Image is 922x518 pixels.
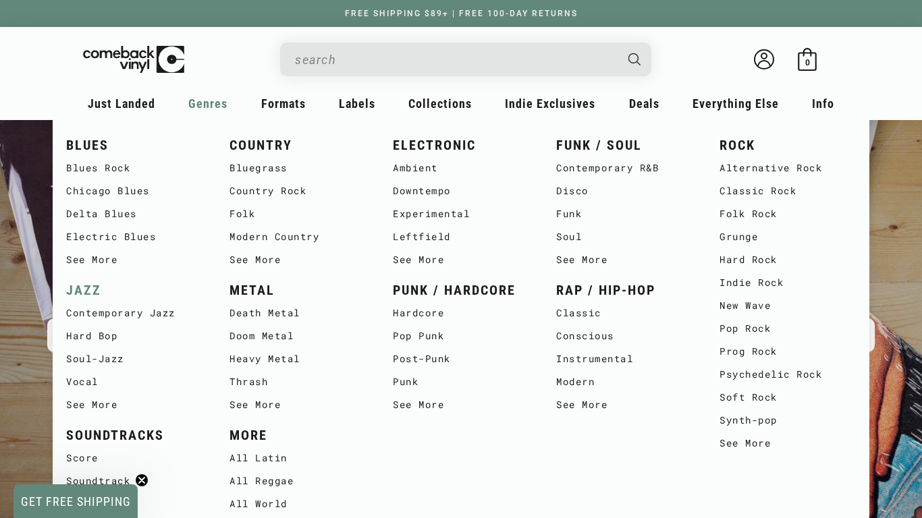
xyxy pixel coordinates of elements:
a: See More [393,248,529,271]
a: SOUNDTRACKS [66,424,202,447]
a: See More [393,393,529,416]
a: Soundtrack [66,469,202,492]
a: Indie Rock [720,271,856,294]
a: Contemporary Jazz [66,301,202,324]
a: Hard Bop [66,324,202,347]
a: Vocal [66,370,202,393]
a: See More [720,432,856,455]
a: Disco [556,179,693,202]
a: Punk [393,370,529,393]
a: ELECTRONIC [393,134,529,156]
a: Funk [556,202,693,225]
a: Country Rock [229,179,366,202]
a: Grunge [720,225,856,248]
a: All Latin [229,447,366,469]
span: Genres [188,96,227,111]
a: Prog Rock [720,340,856,363]
a: Doom Metal [229,324,366,347]
a: Folk Rock [720,202,856,225]
span: Deals [629,96,659,111]
a: Instrumental [556,347,693,370]
a: Experimental [393,202,529,225]
span: GET FREE SHIPPING [21,494,131,509]
button: Search [617,42,653,76]
a: Post-Punk [393,347,529,370]
a: Conscious [556,324,693,347]
a: Hardcore [393,301,529,324]
a: BLUES [66,134,202,156]
a: Pop Rock [720,317,856,340]
a: Heavy Metal [229,347,366,370]
span: Formats [261,96,306,111]
a: See More [66,248,202,271]
a: Soul-Jazz [66,347,202,370]
div: GET FREE SHIPPINGClose teaser [13,484,138,518]
a: Thrash [229,370,366,393]
a: Downtempo [393,179,529,202]
a: FUNK / SOUL [556,134,693,156]
a: Folk [229,202,366,225]
a: See More [229,248,366,271]
a: Alternative Rock [720,156,856,179]
a: Modern [556,370,693,393]
a: Classic [556,301,693,324]
a: New Wave [720,294,856,317]
a: Delta Blues [66,202,202,225]
span: Labels [339,96,375,111]
button: Close teaser [135,473,148,487]
a: Synth-pop [720,409,856,432]
a: Pop Punk [393,324,529,347]
span: 0 [805,57,810,67]
a: Blues Rock [66,156,202,179]
span: Just Landed [88,96,155,111]
a: Leftfield [393,225,529,248]
a: JAZZ [66,279,202,301]
span: Collections [408,96,472,111]
a: Classic Rock [720,179,856,202]
a: Contemporary R&B [556,156,693,179]
a: See More [556,248,693,271]
a: Modern Country [229,225,366,248]
a: Ambient [393,156,529,179]
a: See More [229,393,366,416]
a: PUNK / HARDCORE [393,279,529,301]
a: Soft Rock [720,386,856,409]
a: FREE SHIPPING $89+ | FREE 100-DAY RETURNS [331,9,591,18]
span: Indie Exclusives [505,96,595,111]
a: See More [556,393,693,416]
a: Chicago Blues [66,179,202,202]
div: Search [280,42,651,76]
a: Score [66,447,202,469]
a: See More [66,393,202,416]
span: Info [812,96,834,111]
a: All World [229,492,366,515]
a: Soul [556,225,693,248]
a: All Reggae [229,469,366,492]
a: Electric Blues [66,225,202,248]
a: METAL [229,279,366,301]
a: RAP / HIP-HOP [556,279,693,301]
a: Death Metal [229,301,366,324]
span: Everything Else [693,96,779,111]
input: When autocomplete results are available use up and down arrows to review and enter to select [295,46,615,74]
a: COUNTRY [229,134,366,156]
a: Hard Rock [720,248,856,271]
a: ROCK [720,134,856,156]
a: Bluegrass [229,156,366,179]
a: Psychedelic Rock [720,363,856,386]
